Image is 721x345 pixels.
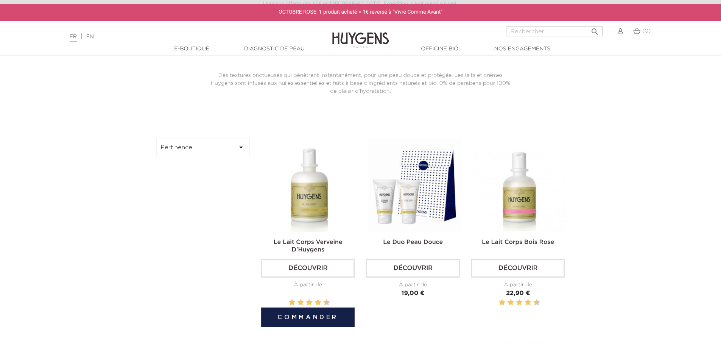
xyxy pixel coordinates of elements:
[515,298,516,308] label: 5
[261,259,355,278] a: Découvrir
[86,34,94,39] a: EN
[506,290,530,297] span: 22,90 €
[325,298,329,308] label: 10
[66,32,295,41] div: |
[523,298,525,308] label: 7
[156,139,250,156] button: Pertinence
[509,298,513,308] label: 4
[590,25,600,34] i: 
[368,139,461,232] img: duo peau douce
[305,298,306,308] label: 5
[402,290,425,297] span: 19,00 €
[322,298,323,308] label: 9
[383,239,443,245] a: Le Duo Peau Douce
[517,298,521,308] label: 6
[313,298,315,308] label: 7
[290,298,294,308] label: 2
[332,20,389,49] img: Huygens
[506,27,603,36] input: Rechercher
[261,308,355,327] button: Commander
[402,45,478,53] a: Officine Bio
[307,298,311,308] label: 6
[642,28,651,34] span: (0)
[366,259,459,278] a: Découvrir
[154,45,230,53] a: E-Boutique
[261,281,355,289] div: À partir de
[532,298,533,308] label: 9
[506,298,507,308] label: 3
[70,34,77,42] a: FR
[366,281,459,289] div: À partir de
[535,298,539,308] label: 10
[287,298,288,308] label: 1
[274,239,343,253] a: Le Lait Corps Verveine D'Huygens
[296,298,297,308] label: 3
[210,72,510,95] p: Des textures onctueuses qui pénètrent instantanément, pour une peau douce et protégée. Les laits ...
[471,281,565,289] div: À partir de
[473,139,566,232] img: LE LAIT CORPS 250ml BOIS ROSE
[316,298,320,308] label: 8
[482,239,554,245] a: Le Lait Corps Bois Rose
[497,298,498,308] label: 1
[299,298,303,308] label: 4
[237,45,312,53] a: Diagnostic de peau
[471,259,565,278] a: Découvrir
[500,298,504,308] label: 2
[484,45,560,53] a: Nos engagements
[526,298,530,308] label: 8
[237,143,246,152] i: 
[588,24,602,34] button: 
